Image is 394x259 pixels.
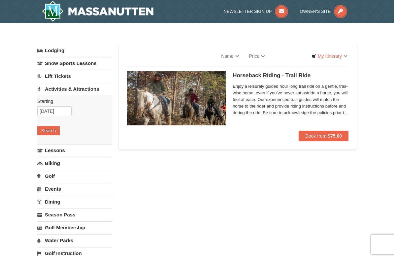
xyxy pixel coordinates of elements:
button: Book from $75.00 [299,131,348,141]
a: Snow Sports Lessons [37,57,112,69]
a: Activities & Attractions [37,83,112,95]
img: 21584748-79-4e8ac5ed.jpg [127,71,226,125]
a: Golf [37,170,112,182]
a: Water Parks [37,234,112,246]
a: Massanutten Resort [42,1,153,22]
span: Enjoy a leisurely guided hour long trail ride on a gentle, trail-wise horse, even if you’ve never... [233,83,348,116]
a: Season Pass [37,209,112,221]
a: Price [244,49,270,63]
a: Dining [37,196,112,208]
button: Search [37,126,60,135]
a: Events [37,183,112,195]
a: My Itinerary [307,51,352,61]
a: Lift Tickets [37,70,112,82]
span: Newsletter Sign Up [224,9,272,14]
img: Massanutten Resort Logo [42,1,153,22]
a: Owner's Site [300,9,347,14]
a: Lodging [37,45,112,56]
a: Golf Membership [37,221,112,234]
h5: Horseback Riding - Trail Ride [233,72,348,79]
label: Starting [37,98,107,105]
a: Lessons [37,144,112,156]
a: Newsletter Sign Up [224,9,288,14]
span: Owner's Site [300,9,331,14]
span: Book from [305,133,326,139]
a: Biking [37,157,112,169]
strong: $75.00 [328,133,342,139]
a: Name [216,49,244,63]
